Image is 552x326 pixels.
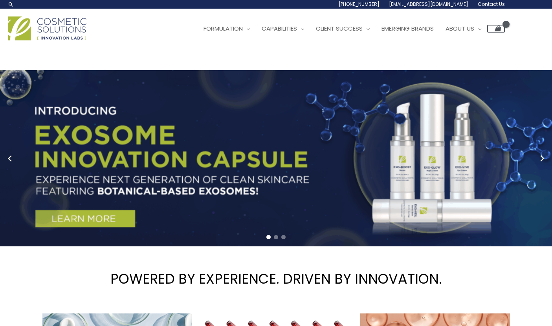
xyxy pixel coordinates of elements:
[339,1,380,7] span: [PHONE_NUMBER]
[256,17,310,40] a: Capabilities
[204,24,243,33] span: Formulation
[381,24,434,33] span: Emerging Brands
[266,235,271,239] span: Go to slide 1
[8,1,14,7] a: Search icon link
[262,24,297,33] span: Capabilities
[446,24,474,33] span: About Us
[281,235,286,239] span: Go to slide 3
[536,153,548,164] button: Next slide
[316,24,363,33] span: Client Success
[198,17,256,40] a: Formulation
[440,17,487,40] a: About Us
[192,17,505,40] nav: Site Navigation
[478,1,505,7] span: Contact Us
[274,235,278,239] span: Go to slide 2
[376,17,440,40] a: Emerging Brands
[4,153,16,164] button: Previous slide
[310,17,376,40] a: Client Success
[389,1,468,7] span: [EMAIL_ADDRESS][DOMAIN_NAME]
[487,25,505,33] a: View Shopping Cart, empty
[8,16,86,40] img: Cosmetic Solutions Logo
